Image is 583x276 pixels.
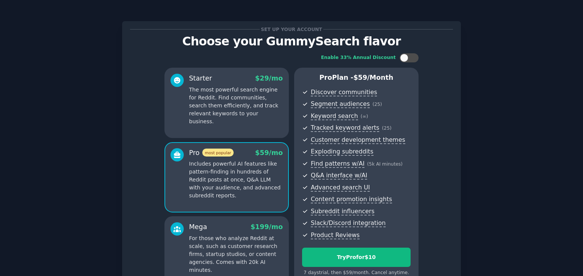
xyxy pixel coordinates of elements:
div: Enable 33% Annual Discount [321,54,396,61]
span: Exploding subreddits [311,148,373,156]
p: Pro Plan - [302,73,411,82]
span: Keyword search [311,112,358,120]
span: Content promotion insights [311,195,392,203]
p: For those who analyze Reddit at scale, such as customer research firms, startup studios, or conte... [189,234,283,274]
button: TryProfor$10 [302,248,411,267]
span: Set up your account [260,25,324,33]
div: Mega [189,222,207,232]
span: ( ∞ ) [361,114,368,119]
span: Slack/Discord integration [311,219,386,227]
span: Q&A interface w/AI [311,172,367,180]
span: Find patterns w/AI [311,160,364,168]
span: Segment audiences [311,100,370,108]
div: Pro [189,148,234,158]
div: Starter [189,74,212,83]
span: Advanced search UI [311,184,370,192]
span: $ 29 /mo [255,74,283,82]
span: most popular [202,149,234,157]
p: The most powerful search engine for Reddit. Find communities, search them efficiently, and track ... [189,86,283,126]
span: Discover communities [311,88,377,96]
span: $ 59 /mo [255,149,283,157]
span: $ 199 /mo [251,223,283,231]
span: ( 25 ) [382,126,391,131]
p: Includes powerful AI features like pattern-finding in hundreds of Reddit posts at once, Q&A LLM w... [189,160,283,200]
span: ( 5k AI minutes ) [367,161,403,167]
p: Choose your GummySearch flavor [130,35,453,48]
span: Product Reviews [311,231,360,239]
span: Customer development themes [311,136,405,144]
span: Subreddit influencers [311,208,374,216]
span: ( 25 ) [372,102,382,107]
div: Try Pro for $10 [302,253,410,261]
span: $ 59 /month [354,74,394,81]
span: Tracked keyword alerts [311,124,379,132]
